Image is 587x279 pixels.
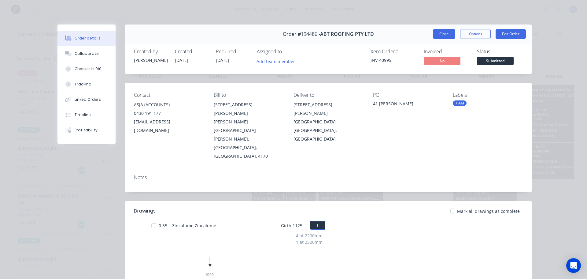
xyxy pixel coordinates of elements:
div: [STREET_ADDRESS][PERSON_NAME] [214,100,284,118]
span: Submitted [477,57,514,65]
div: Deliver to [293,92,364,98]
button: Add team member [253,57,298,65]
button: Profitability [57,123,116,138]
div: 7 AM [453,100,467,106]
div: Drawings [134,207,156,215]
button: Checklists 0/0 [57,61,116,77]
div: Status [477,49,523,55]
div: PO [373,92,443,98]
button: Submitted [477,57,514,66]
div: Order details [75,36,101,41]
button: Linked Orders [57,92,116,107]
div: Created by [134,49,168,55]
div: Xero Order # [371,49,416,55]
div: [EMAIL_ADDRESS][DOMAIN_NAME] [134,118,204,135]
span: Order #194486 - [283,31,320,37]
div: [STREET_ADDRESS][PERSON_NAME] [293,100,364,118]
div: [STREET_ADDRESS][PERSON_NAME][PERSON_NAME][GEOGRAPHIC_DATA][PERSON_NAME], [GEOGRAPHIC_DATA], [GEO... [214,100,284,160]
span: [DATE] [175,57,188,63]
div: Required [216,49,249,55]
div: [PERSON_NAME][GEOGRAPHIC_DATA][PERSON_NAME], [GEOGRAPHIC_DATA], [GEOGRAPHIC_DATA], 4170 [214,118,284,160]
button: Timeline [57,107,116,123]
span: Girth 1125 [281,221,302,230]
span: [DATE] [216,57,229,63]
button: Close [433,29,455,39]
div: [STREET_ADDRESS][PERSON_NAME][GEOGRAPHIC_DATA], [GEOGRAPHIC_DATA], [GEOGRAPHIC_DATA], [293,100,364,143]
div: 41 [PERSON_NAME] [373,100,443,109]
div: INV-40995 [371,57,416,63]
div: Checklists 0/0 [75,66,102,72]
div: Tracking [75,81,91,87]
div: 0430 191 177 [134,109,204,118]
div: ASJA (ACCOUNTS) [134,100,204,109]
span: 0.55 [156,221,170,230]
div: Notes [134,175,523,180]
div: Collaborate [75,51,99,56]
button: Order details [57,31,116,46]
div: Assigned to [257,49,318,55]
span: Mark all drawings as complete [457,208,520,214]
span: Zincalume Zincalume [170,221,219,230]
div: ASJA (ACCOUNTS)0430 191 177[EMAIL_ADDRESS][DOMAIN_NAME] [134,100,204,135]
div: Created [175,49,209,55]
span: No [424,57,460,65]
button: Add team member [257,57,298,65]
button: Tracking [57,77,116,92]
span: ABT ROOFING PTY LTD [320,31,374,37]
div: Labels [453,92,523,98]
div: 1 at 2500mm [296,239,323,245]
button: Collaborate [57,46,116,61]
div: 4 at 2200mm [296,232,323,239]
div: Contact [134,92,204,98]
button: Options [460,29,491,39]
div: [PERSON_NAME] [134,57,168,63]
div: Linked Orders [75,97,101,102]
div: Invoiced [424,49,470,55]
div: Profitability [75,127,98,133]
div: Open Intercom Messenger [566,258,581,273]
div: Bill to [214,92,284,98]
div: Timeline [75,112,91,118]
div: [GEOGRAPHIC_DATA], [GEOGRAPHIC_DATA], [GEOGRAPHIC_DATA], [293,118,364,143]
button: 1 [310,221,325,230]
button: Edit Order [496,29,526,39]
